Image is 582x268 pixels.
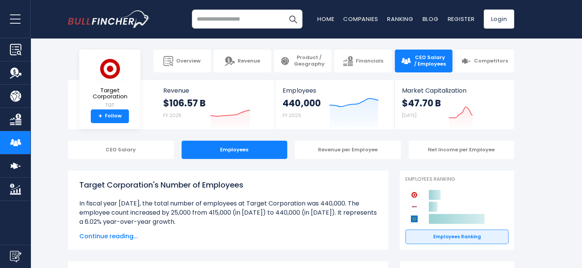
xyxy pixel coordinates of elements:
a: Market Capitalization $47.70 B [DATE] [394,80,513,129]
div: Net Income per Employee [408,141,514,159]
span: CEO Salary / Employees [414,55,446,67]
a: Blog [422,15,438,23]
a: Companies [343,15,378,23]
span: Financials [356,58,383,64]
img: Target Corporation competitors logo [409,190,419,200]
a: Home [317,15,334,23]
strong: $106.57 B [163,97,206,109]
div: Revenue per Employee [295,141,401,159]
a: Employees Ranking [405,229,508,244]
a: Financials [334,50,392,72]
a: Product / Geography [274,50,331,72]
a: Ranking [387,15,413,23]
span: Employees [283,87,386,94]
span: Revenue [238,58,260,64]
img: Walmart competitors logo [409,214,419,224]
span: Revenue [163,87,267,94]
a: Overview [153,50,211,72]
span: Overview [176,58,201,64]
strong: $47.70 B [402,97,441,109]
img: Costco Wholesale Corporation competitors logo [409,202,419,212]
span: Market Capitalization [402,87,506,94]
a: Competitors [455,50,514,72]
small: [DATE] [402,112,416,119]
p: Employees Ranking [405,176,508,183]
strong: + [98,113,102,120]
small: TGT [85,102,134,109]
strong: 440,000 [283,97,320,109]
a: Login [484,10,514,29]
a: Go to homepage [68,10,150,28]
li: In fiscal year [DATE], the total number of employees at Target Corporation was 440,000. The emplo... [79,199,377,226]
img: bullfincher logo [68,10,150,28]
a: Target Corporation TGT [85,56,135,109]
a: Revenue $106.57 B FY 2025 [156,80,275,129]
div: Employees [182,141,288,159]
a: Employees 440,000 FY 2025 [275,80,394,129]
div: CEO Salary [68,141,174,159]
span: Competitors [474,58,508,64]
a: +Follow [91,109,129,123]
span: Target Corporation [85,87,134,100]
small: FY 2025 [283,112,301,119]
span: Product / Geography [293,55,325,67]
span: Continue reading... [79,232,377,241]
a: CEO Salary / Employees [395,50,452,72]
a: Revenue [214,50,271,72]
h1: Target Corporation's Number of Employees [79,179,377,191]
a: Register [447,15,474,23]
button: Search [283,10,302,29]
small: FY 2025 [163,112,182,119]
